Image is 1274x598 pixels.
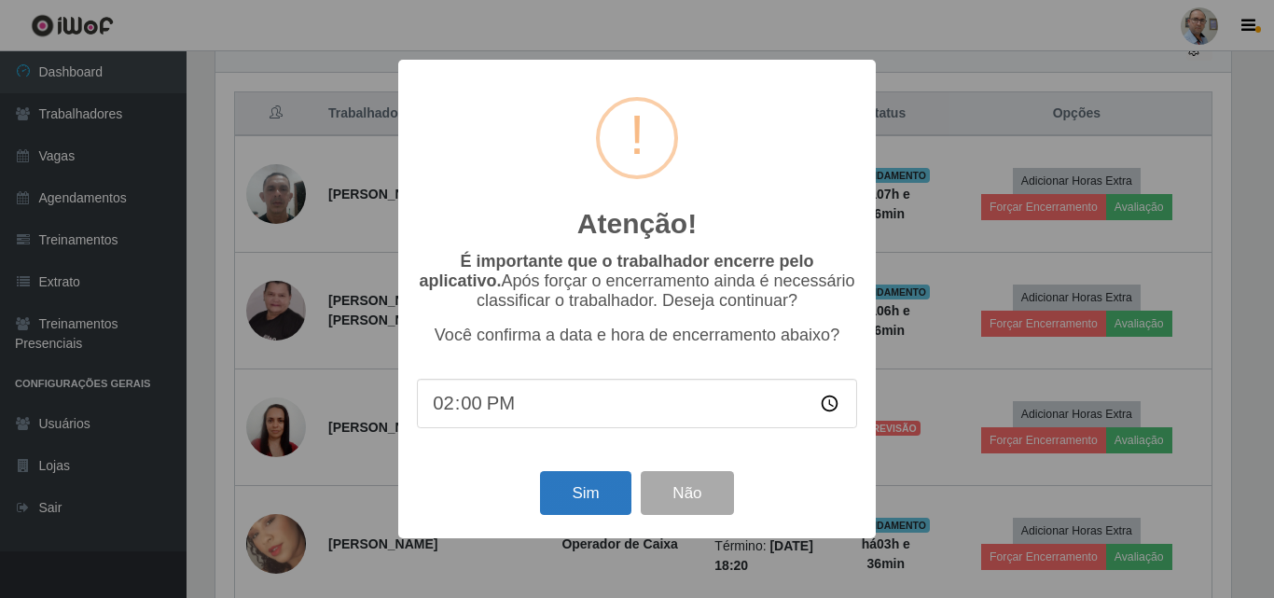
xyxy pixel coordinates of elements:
[417,326,857,345] p: Você confirma a data e hora de encerramento abaixo?
[417,252,857,311] p: Após forçar o encerramento ainda é necessário classificar o trabalhador. Deseja continuar?
[419,252,813,290] b: É importante que o trabalhador encerre pelo aplicativo.
[540,471,630,515] button: Sim
[577,207,697,241] h2: Atenção!
[641,471,733,515] button: Não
